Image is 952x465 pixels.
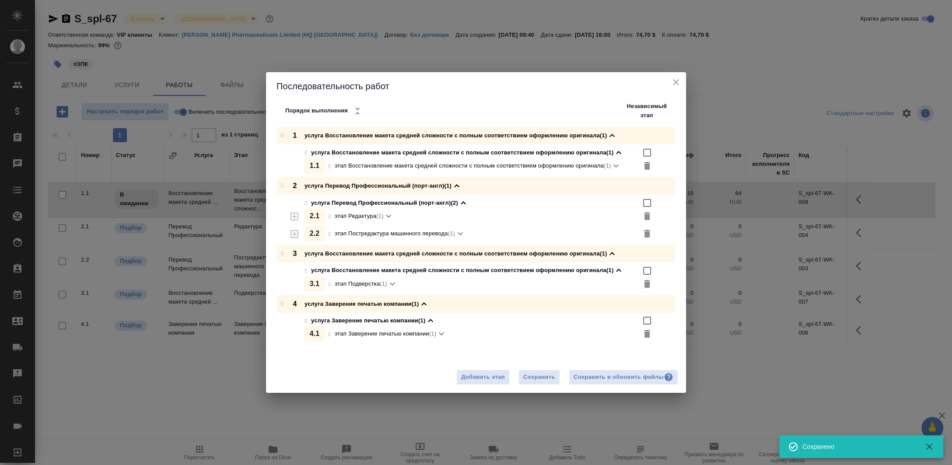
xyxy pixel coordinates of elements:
button: Выделить в отдельный этап [289,208,300,225]
div: Сохранено [802,442,912,451]
p: Независимый этап [626,102,667,120]
p: Порядок выполнения [285,106,348,115]
div: услуга Перевод Профессиональный (порт-англ) (1) [290,181,462,191]
button: close [669,76,682,89]
div: услуга Заверение печатью компании (1) [311,315,436,326]
div: 4 . 1 [304,326,325,342]
p: 4 [290,299,300,309]
div: 3 . 1 [304,276,325,292]
div: 2 . 2 [304,226,325,241]
span: Сохранить [523,372,555,382]
p: 3 [290,248,300,259]
div: 1 . 1 [304,158,325,174]
div: (1) [335,211,394,221]
button: Закрыть [919,441,940,452]
div: Сохранить и обновить файлы [574,372,673,382]
div: (1) [335,329,447,339]
h2: Последовательность работ [276,79,675,120]
div: (1) [335,161,622,171]
button: Сохранить [518,370,560,385]
button: Выделить в отдельный этап [289,226,300,242]
button: Добавить этап [456,370,510,385]
p: этап Восстановление макета средней сложности с полным соответствием оформлению оригинала [335,161,604,171]
div: услуга Восстановление макета средней сложности с полным соответствием оформлению оригинала (1) [311,147,624,158]
div: услуга Восстановление макета средней сложности с полным соответствием оформлению оригинала (1) [311,265,624,276]
div: 2 . 1 [304,208,325,224]
p: 2 [290,181,300,191]
p: этап Заверение печатью компании [335,329,429,339]
p: этап Подверстка [335,279,380,289]
p: этап Редактура [335,211,376,221]
p: 1 [290,130,300,141]
div: услуга Восстановление макета средней сложности с полным соответствием оформлению оригинала (1) [290,248,617,259]
div: услуга Перевод Профессиональный (порт-англ) (2) [311,198,469,208]
div: (1) [335,279,398,289]
button: Свернуть все услуги [350,104,365,119]
div: услуга Восстановление макета средней сложности с полным соответствием оформлению оригинала (1) [290,130,617,141]
div: (1) [335,228,465,239]
button: Сохранить и обновить файлы [569,370,678,385]
span: Добавить этап [461,372,505,382]
div: услуга Заверение печатью компании (1) [290,299,429,309]
p: этап Постредактура машинного перевода [335,228,448,239]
